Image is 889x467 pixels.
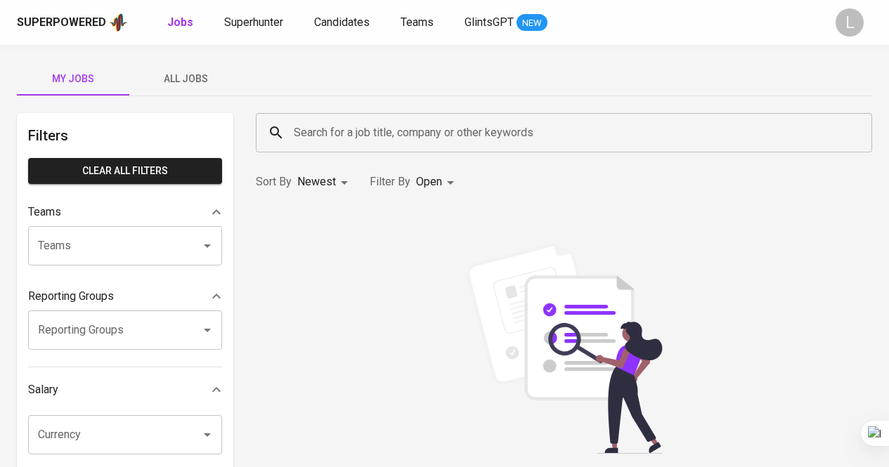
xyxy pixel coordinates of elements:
[28,124,222,147] h6: Filters
[138,70,233,88] span: All Jobs
[416,169,459,195] div: Open
[109,12,128,33] img: app logo
[416,175,442,188] span: Open
[167,15,193,29] b: Jobs
[314,14,372,32] a: Candidates
[465,14,547,32] a: GlintsGPT NEW
[167,14,196,32] a: Jobs
[197,425,217,445] button: Open
[197,320,217,340] button: Open
[17,15,106,31] div: Superpowered
[517,16,547,30] span: NEW
[28,381,58,398] p: Salary
[297,169,353,195] div: Newest
[25,70,121,88] span: My Jobs
[836,8,864,37] div: L
[28,376,222,404] div: Salary
[17,12,128,33] a: Superpoweredapp logo
[370,173,410,190] p: Filter By
[465,15,514,29] span: GlintsGPT
[256,173,292,190] p: Sort By
[224,14,286,32] a: Superhunter
[314,15,370,29] span: Candidates
[28,282,222,310] div: Reporting Groups
[459,243,670,454] img: file_searching.svg
[197,236,217,256] button: Open
[28,158,222,184] button: Clear All filters
[28,198,222,226] div: Teams
[28,204,61,221] p: Teams
[39,162,211,180] span: Clear All filters
[28,288,114,305] p: Reporting Groups
[224,15,283,29] span: Superhunter
[401,14,436,32] a: Teams
[297,173,336,190] p: Newest
[401,15,434,29] span: Teams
